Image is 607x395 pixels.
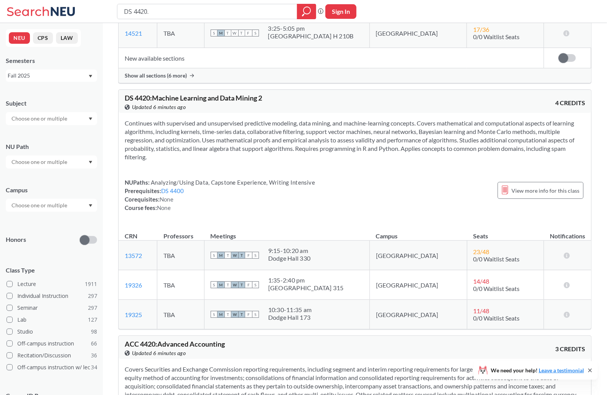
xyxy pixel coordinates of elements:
[539,367,584,374] a: Leave a testimonial
[6,155,97,169] div: Dropdown arrow
[8,157,72,167] input: Choose one or multiple
[56,32,78,44] button: LAW
[245,281,252,288] span: F
[231,252,238,259] span: W
[85,280,97,288] span: 1911
[204,224,369,241] th: Meetings
[252,30,259,36] span: S
[7,303,97,313] label: Seminar
[252,281,259,288] span: S
[268,306,312,314] div: 10:30 - 11:35 am
[268,284,344,292] div: [GEOGRAPHIC_DATA] 315
[238,281,245,288] span: T
[268,276,344,284] div: 1:35 - 2:40 pm
[125,340,225,348] span: ACC 4420 : Advanced Accounting
[132,349,186,357] span: Updated 6 minutes ago
[268,32,354,40] div: [GEOGRAPHIC_DATA] H 210B
[125,94,262,102] span: DS 4420 : Machine Learning and Data Mining 2
[91,363,97,372] span: 34
[119,48,544,68] td: New available sections
[6,56,97,65] div: Semesters
[369,270,467,300] td: [GEOGRAPHIC_DATA]
[555,345,585,353] span: 3 CREDITS
[89,75,92,78] svg: Dropdown arrow
[268,314,312,321] div: Dodge Hall 173
[157,204,171,211] span: None
[157,224,204,241] th: Professors
[123,5,292,18] input: Class, professor, course number, "phrase"
[211,30,218,36] span: S
[157,241,204,270] td: TBA
[473,33,520,40] span: 0/0 Waitlist Seats
[473,285,520,292] span: 0/0 Waitlist Seats
[544,224,591,241] th: Notifications
[89,204,92,207] svg: Dropdown arrow
[238,311,245,318] span: T
[297,4,316,19] div: magnifying glass
[125,252,142,259] a: 13572
[7,362,97,372] label: Off-campus instruction w/ lec
[245,252,252,259] span: F
[268,255,311,262] div: Dodge Hall 330
[467,224,544,241] th: Seats
[8,201,72,210] input: Choose one or multiple
[473,248,490,255] span: 23 / 48
[6,199,97,212] div: Dropdown arrow
[369,18,467,48] td: [GEOGRAPHIC_DATA]
[302,6,311,17] svg: magnifying glass
[224,252,231,259] span: T
[231,281,238,288] span: W
[268,25,354,32] div: 3:25 - 5:05 pm
[224,311,231,318] span: T
[369,241,467,270] td: [GEOGRAPHIC_DATA]
[125,119,585,161] section: Continues with supervised and unsupervised predictive modeling, data mining, and machine-learning...
[7,339,97,349] label: Off-campus instruction
[6,266,97,274] span: Class Type
[218,252,224,259] span: M
[150,179,315,186] span: Analyzing/Using Data, Capstone Experience, Writing Intensive
[6,112,97,125] div: Dropdown arrow
[218,30,224,36] span: M
[211,281,218,288] span: S
[7,350,97,360] label: Recitation/Discussion
[7,279,97,289] label: Lecture
[218,311,224,318] span: M
[125,178,315,212] div: NUPaths: Prerequisites: Corequisites: Course fees:
[238,252,245,259] span: T
[211,311,218,318] span: S
[268,247,311,255] div: 9:15 - 10:20 am
[33,32,53,44] button: CPS
[231,30,238,36] span: W
[91,327,97,336] span: 98
[369,224,467,241] th: Campus
[224,281,231,288] span: T
[88,316,97,324] span: 127
[473,307,490,314] span: 11 / 48
[125,232,137,240] div: CRN
[91,351,97,360] span: 36
[6,186,97,194] div: Campus
[89,117,92,121] svg: Dropdown arrow
[9,32,30,44] button: NEU
[369,300,467,329] td: [GEOGRAPHIC_DATA]
[238,30,245,36] span: T
[132,103,186,111] span: Updated 6 minutes ago
[88,292,97,300] span: 297
[473,278,490,285] span: 14 / 48
[245,30,252,36] span: F
[252,311,259,318] span: S
[325,4,356,19] button: Sign In
[6,142,97,151] div: NU Path
[252,252,259,259] span: S
[491,368,584,373] span: We need your help!
[157,270,204,300] td: TBA
[8,71,88,80] div: Fall 2025
[224,30,231,36] span: T
[8,114,72,123] input: Choose one or multiple
[125,281,142,289] a: 19326
[89,161,92,164] svg: Dropdown arrow
[473,255,520,263] span: 0/0 Waitlist Seats
[245,311,252,318] span: F
[511,186,579,195] span: View more info for this class
[6,235,26,244] p: Honors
